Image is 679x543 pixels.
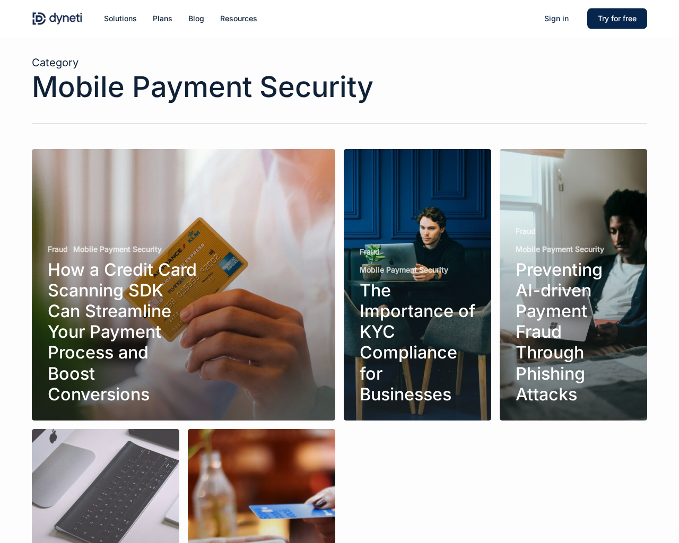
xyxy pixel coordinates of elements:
[48,244,68,254] a: Fraud
[544,14,569,23] span: Sign in
[188,14,204,23] span: Blog
[516,244,604,254] a: Mobile Payment Security
[587,13,647,24] a: Try for free
[104,13,137,24] a: Solutions
[32,70,647,104] h1: Mobile Payment Security
[220,13,257,24] a: Resources
[104,14,137,23] span: Solutions
[32,56,79,69] span: Category
[32,11,83,27] img: Dyneti Technologies
[73,244,162,254] a: Mobile Payment Security
[220,14,257,23] span: Resources
[153,14,172,23] span: Plans
[534,13,579,24] a: Sign in
[516,226,536,236] a: Fraud
[153,13,172,24] a: Plans
[360,265,448,275] a: Mobile Payment Security
[188,13,204,24] a: Blog
[360,247,380,257] a: Fraud
[598,14,637,23] span: Try for free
